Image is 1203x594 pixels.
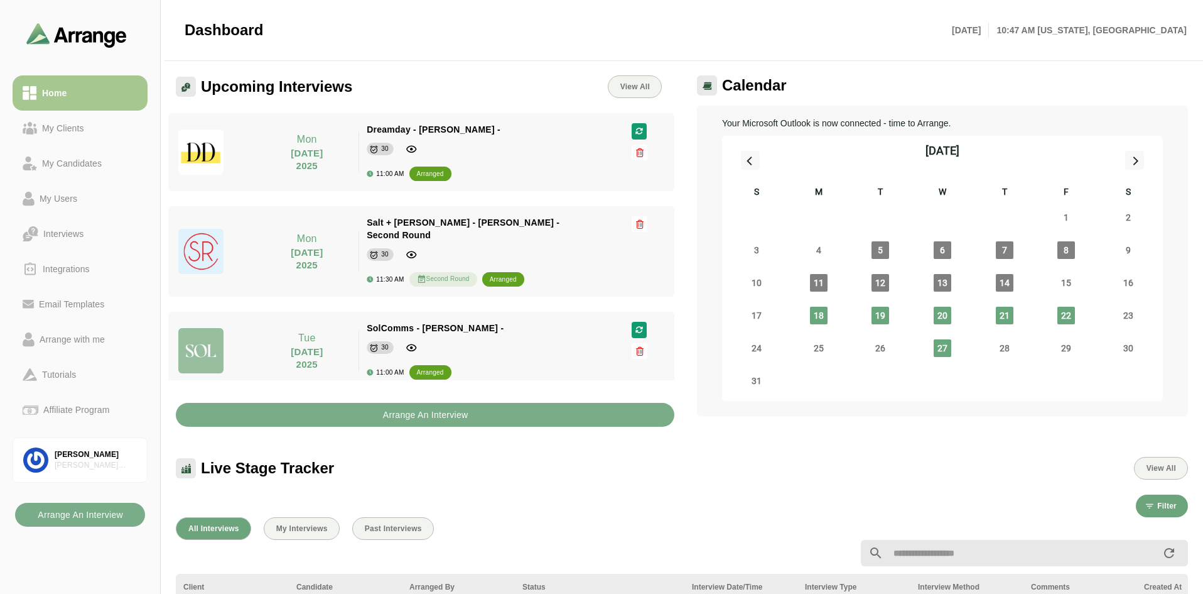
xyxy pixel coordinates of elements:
[262,331,351,346] p: Tue
[409,272,477,287] div: Second Round
[871,274,889,292] span: Tuesday, August 12, 2025
[748,241,765,259] span: Sunday, August 3, 2025
[692,581,790,593] div: Interview Date/Time
[748,274,765,292] span: Sunday, August 10, 2025
[381,341,389,354] div: 30
[1057,307,1075,324] span: Friday, August 22, 2025
[13,392,148,427] a: Affiliate Program
[996,307,1013,324] span: Thursday, August 21, 2025
[55,460,137,471] div: [PERSON_NAME] Associates
[367,369,404,376] div: 11:00 AM
[13,437,148,483] a: [PERSON_NAME][PERSON_NAME] Associates
[1119,241,1137,259] span: Saturday, August 9, 2025
[810,274,828,292] span: Monday, August 11, 2025
[262,147,351,172] p: [DATE] 2025
[38,261,95,277] div: Integrations
[262,246,351,272] p: [DATE] 2025
[934,274,951,292] span: Wednesday, August 13, 2025
[1119,209,1137,226] span: Saturday, August 2, 2025
[15,503,145,527] button: Arrange An Interview
[912,185,974,201] div: W
[1031,581,1129,593] div: Comments
[367,276,404,283] div: 11:30 AM
[183,581,281,593] div: Client
[352,517,434,540] button: Past Interviews
[748,372,765,390] span: Sunday, August 31, 2025
[178,129,224,175] img: dreamdayla_logo.jpg
[276,524,328,533] span: My Interviews
[417,168,444,180] div: arranged
[1057,209,1075,226] span: Friday, August 1, 2025
[1119,339,1137,357] span: Saturday, August 30, 2025
[996,274,1013,292] span: Thursday, August 14, 2025
[871,307,889,324] span: Tuesday, August 19, 2025
[38,226,89,241] div: Interviews
[13,146,148,181] a: My Candidates
[262,132,351,147] p: Mon
[201,77,352,96] span: Upcoming Interviews
[722,76,787,95] span: Calendar
[381,143,389,155] div: 30
[296,581,394,593] div: Candidate
[989,23,1187,38] p: 10:47 AM [US_STATE], [GEOGRAPHIC_DATA]
[37,121,89,136] div: My Clients
[490,273,517,286] div: arranged
[178,229,224,274] img: Salt-and-Ruttner-logo.jpg
[788,185,850,201] div: M
[973,185,1035,201] div: T
[850,185,912,201] div: T
[952,23,989,38] p: [DATE]
[934,339,951,357] span: Wednesday, August 27, 2025
[918,581,1016,593] div: Interview Method
[367,124,500,135] span: Dreamday - [PERSON_NAME] -
[608,75,662,98] a: View All
[37,503,123,527] b: Arrange An Interview
[871,241,889,259] span: Tuesday, August 5, 2025
[262,231,351,246] p: Mon
[1119,274,1137,292] span: Saturday, August 16, 2025
[805,581,903,593] div: Interview Type
[185,21,263,40] span: Dashboard
[35,191,82,206] div: My Users
[996,241,1013,259] span: Thursday, August 7, 2025
[1119,307,1137,324] span: Saturday, August 23, 2025
[1057,274,1075,292] span: Friday, August 15, 2025
[726,185,788,201] div: S
[13,181,148,216] a: My Users
[925,142,959,160] div: [DATE]
[367,323,504,333] span: SolComms - [PERSON_NAME] -
[13,111,148,146] a: My Clients
[55,449,137,460] div: [PERSON_NAME]
[934,307,951,324] span: Wednesday, August 20, 2025
[382,403,468,427] b: Arrange An Interview
[178,328,224,373] img: solcomms_logo.jpg
[722,116,1163,131] p: Your Microsoft Outlook is now connected - time to Arrange.
[417,366,444,379] div: arranged
[1134,457,1188,480] button: View All
[996,339,1013,357] span: Thursday, August 28, 2025
[934,241,951,259] span: Wednesday, August 6, 2025
[34,297,109,312] div: Email Templates
[176,517,251,540] button: All Interviews
[176,403,674,427] button: Arrange An Interview
[26,23,127,47] img: arrangeai-name-small-logo.4d2b8aee.svg
[188,524,239,533] span: All Interviews
[1097,185,1159,201] div: S
[37,85,72,101] div: Home
[810,307,828,324] span: Monday, August 18, 2025
[748,307,765,324] span: Sunday, August 17, 2025
[13,357,148,392] a: Tutorials
[522,581,677,593] div: Status
[620,82,650,91] span: View All
[810,339,828,357] span: Monday, August 25, 2025
[201,459,334,478] span: Live Stage Tracker
[871,339,889,357] span: Tuesday, August 26, 2025
[13,251,148,287] a: Integrations
[367,170,404,177] div: 11:00 AM
[364,524,422,533] span: Past Interviews
[409,581,507,593] div: Arranged By
[810,241,828,259] span: Monday, August 4, 2025
[262,346,351,371] p: [DATE] 2025
[264,517,340,540] button: My Interviews
[37,156,107,171] div: My Candidates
